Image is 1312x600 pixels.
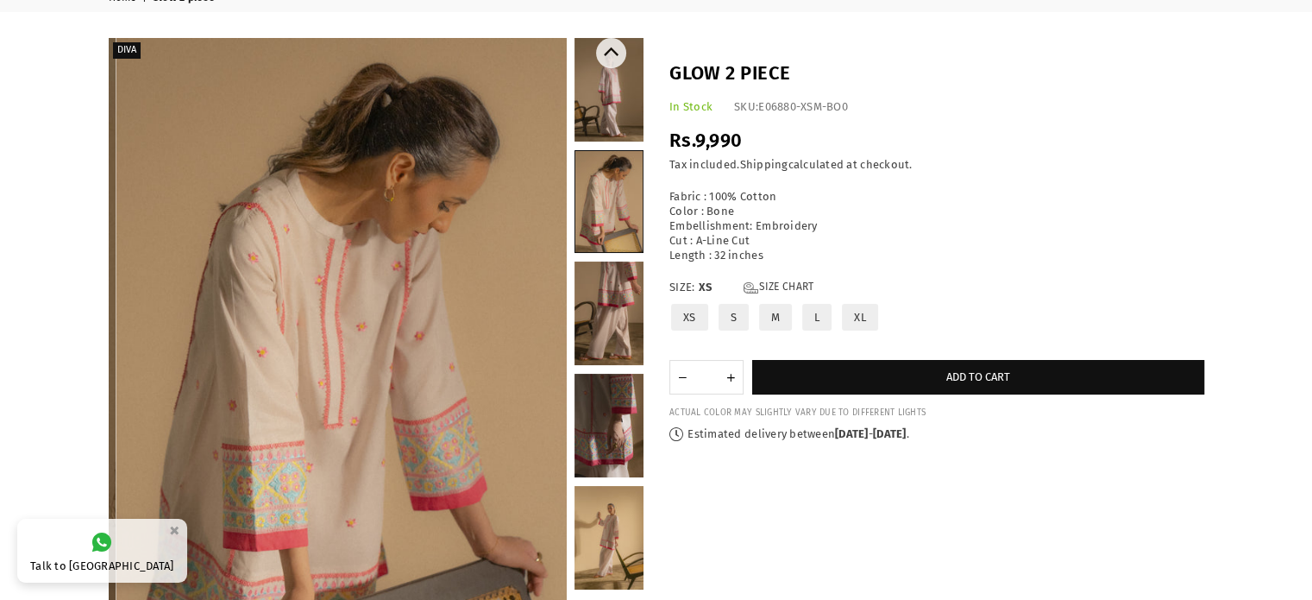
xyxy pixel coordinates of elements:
div: ACTUAL COLOR MAY SLIGHTLY VARY DUE TO DIFFERENT LIGHTS [669,407,1204,419]
span: Rs.9,990 [669,129,742,152]
time: [DATE] [835,427,869,440]
span: E06880-XSM-BO0 [758,100,848,113]
label: Diva [113,42,141,59]
label: XS [669,302,710,332]
span: XS [699,281,733,295]
button: × [164,516,185,545]
quantity-input: Quantity [669,360,744,395]
label: S [716,302,750,332]
p: Estimated delivery between - . [669,427,1204,442]
span: Add to cart [946,370,1010,383]
button: Add to cart [752,360,1204,395]
a: Talk to [GEOGRAPHIC_DATA] [17,519,187,583]
label: XL [840,302,880,332]
time: [DATE] [872,427,906,440]
a: Shipping [739,158,788,172]
h1: Glow 2 piece [669,60,1204,87]
label: Size: [669,281,1204,295]
a: Size Chart [744,281,813,295]
div: SKU: [734,100,848,115]
label: M [756,302,793,332]
span: In Stock [669,100,712,113]
div: Tax included. calculated at checkout. [669,158,1204,173]
button: Previous [596,38,626,68]
div: Fabric : 100% Cotton Color : Bone Embellishment: Embroidery Cut : A-Line Cut Length : 32 inches [669,190,1204,262]
label: L [800,302,833,332]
